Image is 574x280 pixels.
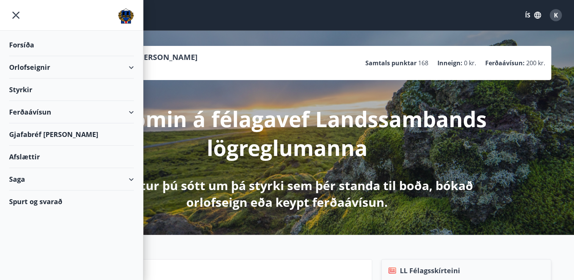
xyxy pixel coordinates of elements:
[9,168,134,190] div: Saga
[485,59,525,67] p: Ferðaávísun :
[554,11,558,19] span: K
[521,8,545,22] button: ÍS
[87,177,488,211] p: Hér getur þú sótt um þá styrki sem þér standa til boða, bókað orlofseign eða keypt ferðaávísun.
[9,34,134,56] div: Forsíða
[526,59,545,67] span: 200 kr.
[9,8,23,22] button: menu
[418,59,428,67] span: 168
[365,59,417,67] p: Samtals punktar
[118,8,134,24] img: union_logo
[400,266,460,275] span: LL Félagsskírteini
[87,104,488,162] p: Velkomin á félagavef Landssambands lögreglumanna
[9,79,134,101] div: Styrkir
[9,101,134,123] div: Ferðaávísun
[9,190,134,212] div: Spurt og svarað
[464,59,476,67] span: 0 kr.
[9,146,134,168] div: Afslættir
[547,6,565,24] button: K
[437,59,462,67] p: Inneign :
[9,56,134,79] div: Orlofseignir
[9,123,134,146] div: Gjafabréf [PERSON_NAME]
